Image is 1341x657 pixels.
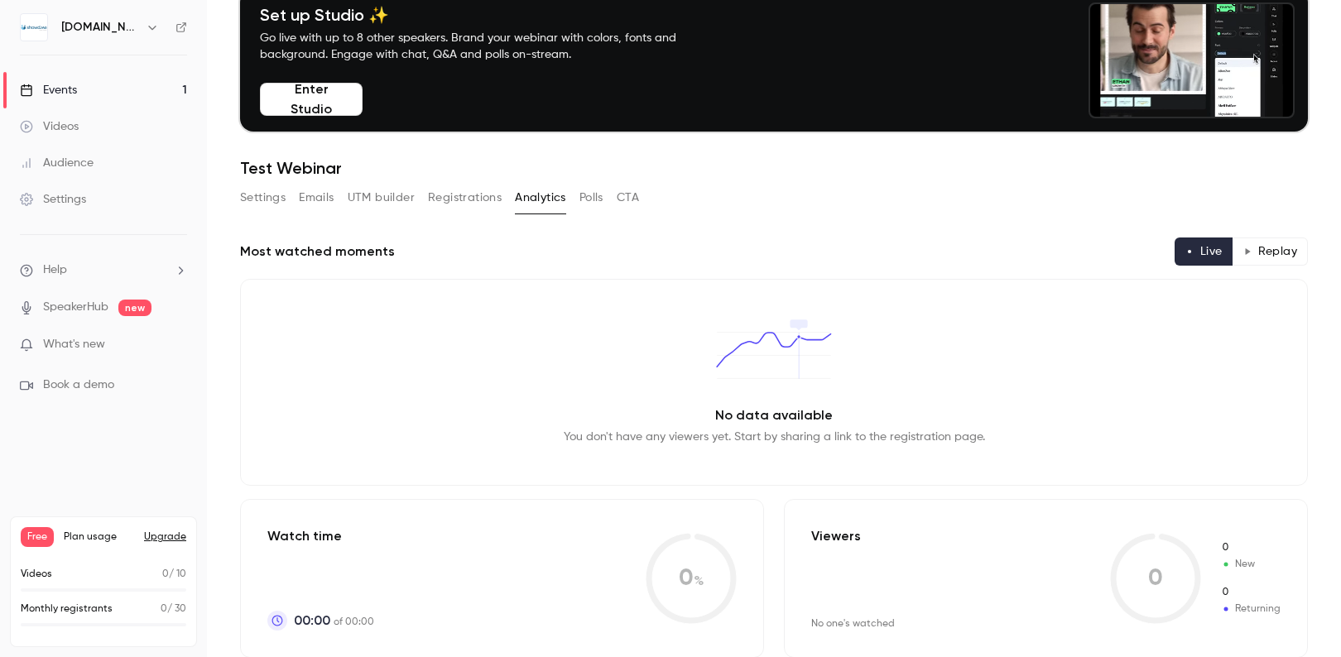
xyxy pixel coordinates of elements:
[21,14,47,41] img: Showd.me
[579,185,603,211] button: Polls
[43,336,105,353] span: What's new
[20,82,77,98] div: Events
[161,602,186,616] p: / 30
[348,185,415,211] button: UTM builder
[1233,237,1308,266] button: Replay
[715,405,833,425] p: No data available
[260,30,715,63] p: Go live with up to 8 other speakers. Brand your webinar with colors, fonts and background. Engage...
[118,300,151,316] span: new
[240,242,395,261] h2: Most watched moments
[1175,237,1233,266] button: Live
[299,185,334,211] button: Emails
[20,261,187,279] li: help-dropdown-opener
[617,185,639,211] button: CTA
[21,527,54,547] span: Free
[1221,557,1281,572] span: New
[240,158,1308,178] h1: Test Webinar
[260,83,363,116] button: Enter Studio
[61,19,139,36] h6: [DOMAIN_NAME]
[564,429,985,445] p: You don't have any viewers yet. Start by sharing a link to the registration page.
[1221,585,1281,600] span: Returning
[144,530,186,544] button: Upgrade
[20,118,79,135] div: Videos
[811,617,895,631] div: No one's watched
[260,5,715,25] h4: Set up Studio ✨
[811,526,861,546] p: Viewers
[428,185,502,211] button: Registrations
[43,376,114,394] span: Book a demo
[240,185,286,211] button: Settings
[294,611,374,631] p: of 00:00
[43,299,108,316] a: SpeakerHub
[162,567,186,582] p: / 10
[267,526,374,546] p: Watch time
[21,567,52,582] p: Videos
[1221,540,1281,555] span: New
[20,191,86,208] div: Settings
[294,611,330,631] span: 00:00
[64,530,134,544] span: Plan usage
[1221,602,1281,616] span: Returning
[162,569,169,579] span: 0
[515,185,566,211] button: Analytics
[161,604,167,614] span: 0
[21,602,113,616] p: Monthly registrants
[20,155,94,171] div: Audience
[43,261,67,279] span: Help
